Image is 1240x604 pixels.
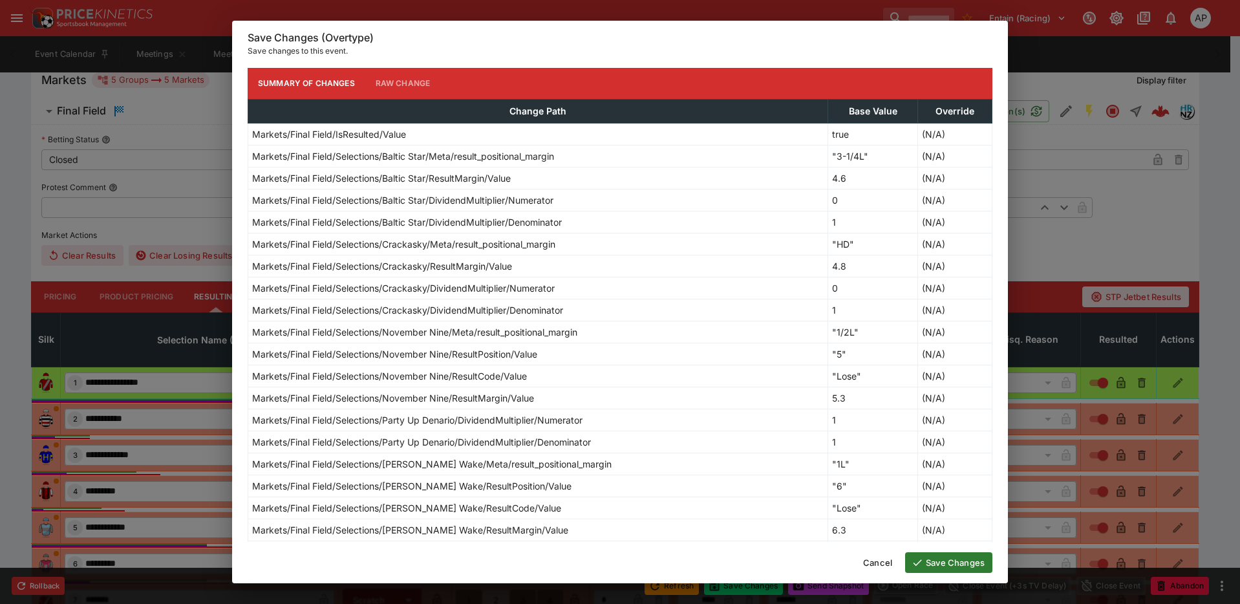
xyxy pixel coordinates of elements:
[828,277,918,299] td: 0
[252,193,553,207] p: Markets/Final Field/Selections/Baltic Star/DividendMultiplier/Numerator
[917,519,992,541] td: (N/A)
[828,541,918,563] td: "1-1/4L"
[917,321,992,343] td: (N/A)
[252,281,555,295] p: Markets/Final Field/Selections/Crackasky/DividendMultiplier/Numerator
[248,31,992,45] h6: Save Changes (Overtype)
[252,303,563,317] p: Markets/Final Field/Selections/Crackasky/DividendMultiplier/Denominator
[252,215,562,229] p: Markets/Final Field/Selections/Baltic Star/DividendMultiplier/Denominator
[252,369,527,383] p: Markets/Final Field/Selections/November Nine/ResultCode/Value
[252,391,534,405] p: Markets/Final Field/Selections/November Nine/ResultMargin/Value
[252,435,591,449] p: Markets/Final Field/Selections/Party Up Denario/DividendMultiplier/Denominator
[252,259,512,273] p: Markets/Final Field/Selections/Crackasky/ResultMargin/Value
[248,68,365,99] button: Summary of Changes
[828,475,918,497] td: "6"
[905,552,992,573] button: Save Changes
[252,523,568,537] p: Markets/Final Field/Selections/[PERSON_NAME] Wake/ResultMargin/Value
[365,68,441,99] button: Raw Change
[252,237,555,251] p: Markets/Final Field/Selections/Crackasky/Meta/result_positional_margin
[252,149,554,163] p: Markets/Final Field/Selections/Baltic Star/Meta/result_positional_margin
[917,211,992,233] td: (N/A)
[855,552,900,573] button: Cancel
[828,343,918,365] td: "5"
[917,431,992,453] td: (N/A)
[828,453,918,475] td: "1L"
[917,167,992,189] td: (N/A)
[252,479,572,493] p: Markets/Final Field/Selections/[PERSON_NAME] Wake/ResultPosition/Value
[917,453,992,475] td: (N/A)
[252,171,511,185] p: Markets/Final Field/Selections/Baltic Star/ResultMargin/Value
[828,123,918,145] td: true
[917,233,992,255] td: (N/A)
[917,123,992,145] td: (N/A)
[917,299,992,321] td: (N/A)
[828,233,918,255] td: "HD"
[252,325,577,339] p: Markets/Final Field/Selections/November Nine/Meta/result_positional_margin
[917,497,992,519] td: (N/A)
[828,99,918,123] th: Base Value
[828,387,918,409] td: 5.3
[252,501,561,515] p: Markets/Final Field/Selections/[PERSON_NAME] Wake/ResultCode/Value
[917,189,992,211] td: (N/A)
[917,277,992,299] td: (N/A)
[828,431,918,453] td: 1
[917,541,992,563] td: (N/A)
[917,475,992,497] td: (N/A)
[828,365,918,387] td: "Lose"
[828,299,918,321] td: 1
[917,409,992,431] td: (N/A)
[917,365,992,387] td: (N/A)
[828,497,918,519] td: "Lose"
[828,409,918,431] td: 1
[252,413,583,427] p: Markets/Final Field/Selections/Party Up Denario/DividendMultiplier/Numerator
[248,45,992,58] p: Save changes to this event.
[917,255,992,277] td: (N/A)
[828,255,918,277] td: 4.8
[828,321,918,343] td: "1/2L"
[828,189,918,211] td: 0
[917,387,992,409] td: (N/A)
[248,99,828,123] th: Change Path
[828,519,918,541] td: 6.3
[917,343,992,365] td: (N/A)
[828,211,918,233] td: 1
[917,99,992,123] th: Override
[917,145,992,167] td: (N/A)
[252,457,612,471] p: Markets/Final Field/Selections/[PERSON_NAME] Wake/Meta/result_positional_margin
[252,347,537,361] p: Markets/Final Field/Selections/November Nine/ResultPosition/Value
[828,167,918,189] td: 4.6
[828,145,918,167] td: "3-1/4L"
[252,127,406,141] p: Markets/Final Field/IsResulted/Value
